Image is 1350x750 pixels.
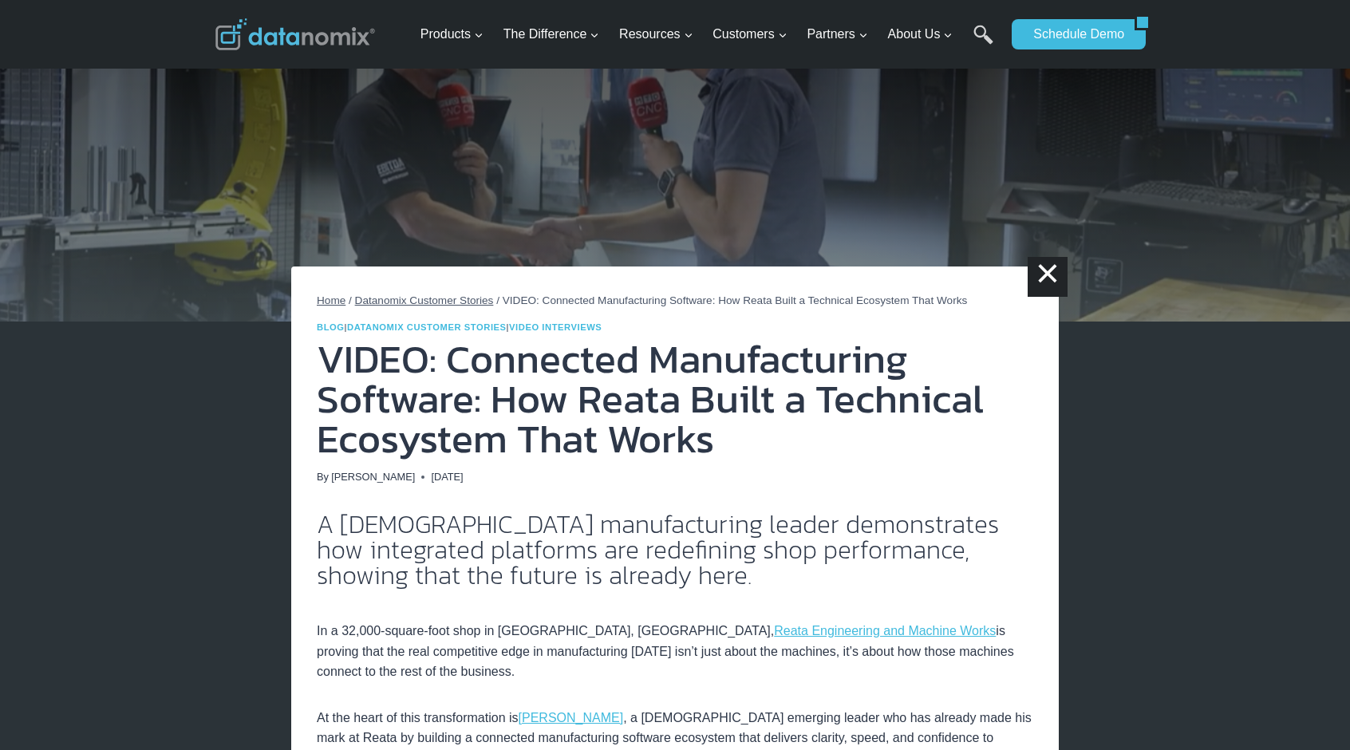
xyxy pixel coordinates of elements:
[420,24,484,45] span: Products
[317,339,1033,459] h1: VIDEO: Connected Manufacturing Software: How Reata Built a Technical Ecosystem That Works
[349,294,352,306] span: /
[317,601,1033,682] p: In a 32,000-square-foot shop in [GEOGRAPHIC_DATA], [GEOGRAPHIC_DATA], is proving that the real co...
[619,24,693,45] span: Resources
[519,711,624,724] a: [PERSON_NAME]
[317,511,1033,588] h2: A [DEMOGRAPHIC_DATA] manufacturing leader demonstrates how integrated platforms are redefining sh...
[807,24,867,45] span: Partners
[317,469,329,485] span: By
[973,25,993,61] a: Search
[712,24,787,45] span: Customers
[888,24,953,45] span: About Us
[503,294,968,306] span: VIDEO: Connected Manufacturing Software: How Reata Built a Technical Ecosystem That Works
[496,294,499,306] span: /
[317,292,1033,310] nav: Breadcrumbs
[503,24,600,45] span: The Difference
[509,322,602,332] a: Video Interviews
[1028,257,1068,297] a: ×
[317,322,345,332] a: Blog
[1012,19,1135,49] a: Schedule Demo
[331,471,415,483] a: [PERSON_NAME]
[317,294,345,306] a: Home
[317,322,602,332] span: | |
[774,624,996,637] a: Reata Engineering and Machine Works
[355,294,494,306] a: Datanomix Customer Stories
[414,9,1005,61] nav: Primary Navigation
[347,322,507,332] a: Datanomix Customer Stories
[431,469,463,485] time: [DATE]
[215,18,375,50] img: Datanomix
